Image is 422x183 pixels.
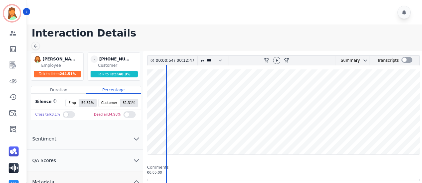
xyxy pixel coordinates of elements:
[31,86,86,94] div: Duration
[147,165,420,170] div: Comments
[120,99,138,107] span: 81.31 %
[175,56,193,65] div: 00:12:47
[4,5,20,21] img: Bordered avatar
[42,55,76,63] div: [PERSON_NAME]
[34,71,81,77] div: Talk to listen
[98,63,139,68] div: Customer
[27,150,143,171] button: QA Scores chevron down
[132,156,140,164] svg: chevron down
[363,58,368,63] svg: chevron down
[360,58,368,63] button: chevron down
[27,128,143,150] button: Sentiment chevron down
[41,63,82,68] div: Employee
[66,99,78,107] span: Emp
[335,56,360,65] div: Summary
[91,71,138,77] div: Talk to listen
[377,56,399,65] div: Transcripts
[35,110,60,120] div: Cross talk 0.1 %
[94,110,121,120] div: Dead air 34.98 %
[60,72,76,76] span: 244.51 %
[91,55,98,63] span: -
[156,56,174,65] div: 00:00:54
[132,135,140,143] svg: chevron down
[27,136,61,142] span: Sentiment
[34,99,57,107] div: Silence
[156,56,196,65] div: /
[99,99,120,107] span: Customer
[32,27,422,39] h1: Interaction Details
[99,55,132,63] div: [PHONE_NUMBER]
[79,99,97,107] span: 54.31 %
[86,86,141,94] div: Percentage
[119,72,130,76] span: 40.9 %
[147,170,420,175] div: 00:00:00
[27,157,61,164] span: QA Scores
